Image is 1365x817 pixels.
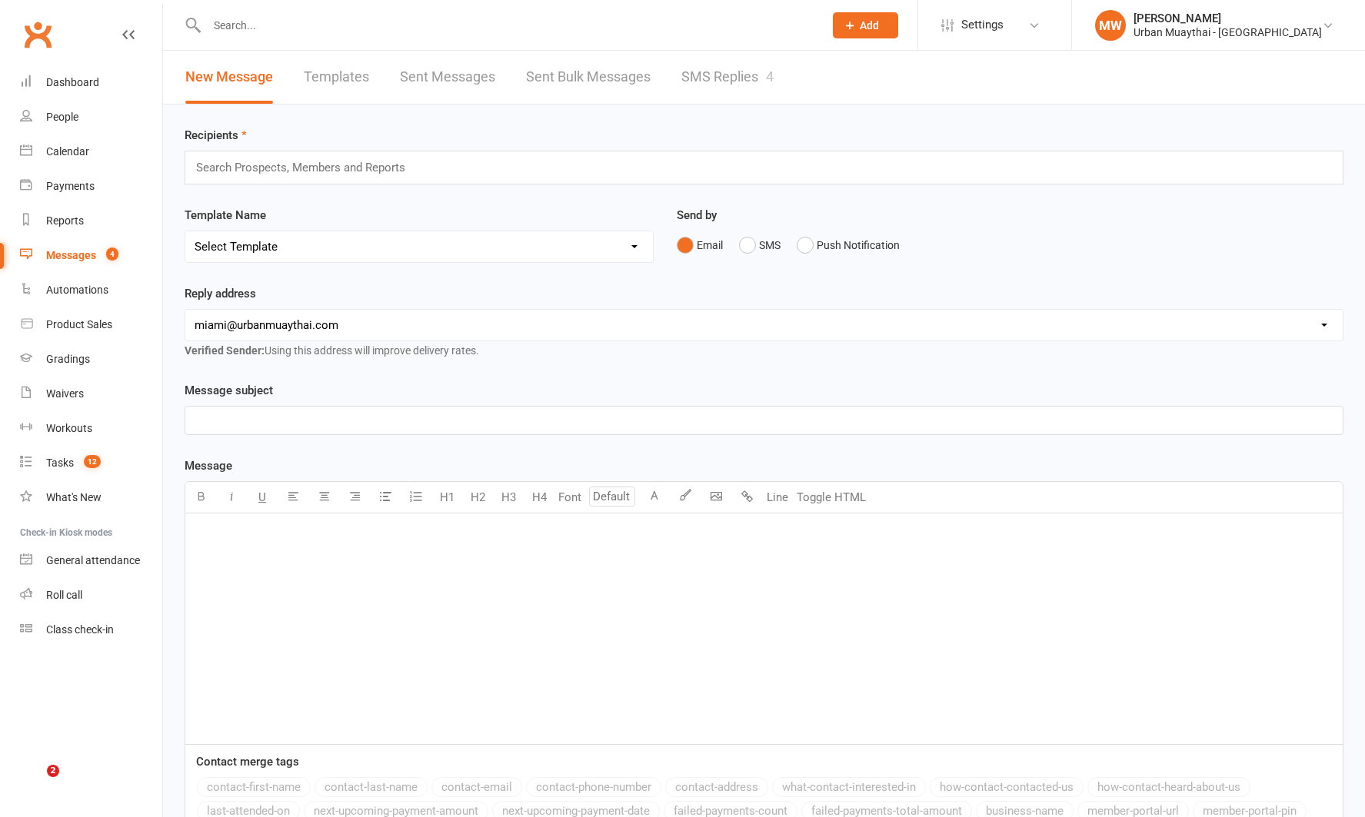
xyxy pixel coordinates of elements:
[195,158,420,178] input: Search Prospects, Members and Reports
[20,342,162,377] a: Gradings
[762,482,793,513] button: Line
[247,482,278,513] button: U
[46,249,96,261] div: Messages
[833,12,898,38] button: Add
[84,455,101,468] span: 12
[46,589,82,601] div: Roll call
[20,65,162,100] a: Dashboard
[20,446,162,480] a: Tasks 12
[20,135,162,169] a: Calendar
[20,578,162,613] a: Roll call
[47,765,59,777] span: 2
[1095,10,1126,41] div: MW
[526,51,651,104] a: Sent Bulk Messages
[46,387,84,400] div: Waivers
[46,76,99,88] div: Dashboard
[46,457,74,469] div: Tasks
[46,284,108,296] div: Automations
[493,482,524,513] button: H3
[46,491,102,503] div: What's New
[739,231,781,260] button: SMS
[681,51,774,104] a: SMS Replies4
[20,543,162,578] a: General attendance kiosk mode
[46,111,78,123] div: People
[46,623,114,636] div: Class check-in
[20,411,162,446] a: Workouts
[860,19,879,32] span: Add
[554,482,585,513] button: Font
[961,8,1004,42] span: Settings
[304,51,369,104] a: Templates
[20,238,162,273] a: Messages 4
[46,353,90,365] div: Gradings
[431,482,462,513] button: H1
[185,457,232,475] label: Message
[46,422,92,434] div: Workouts
[639,482,670,513] button: A
[766,68,774,85] div: 4
[258,490,266,504] span: U
[20,613,162,647] a: Class kiosk mode
[1134,12,1322,25] div: [PERSON_NAME]
[46,554,140,566] div: General attendance
[524,482,554,513] button: H4
[106,247,118,261] span: 4
[677,231,723,260] button: Email
[18,15,57,54] a: Clubworx
[20,480,162,515] a: What's New
[185,206,266,224] label: Template Name
[677,206,717,224] label: Send by
[46,145,89,158] div: Calendar
[589,487,635,506] input: Default
[20,273,162,307] a: Automations
[20,169,162,204] a: Payments
[793,482,870,513] button: Toggle HTML
[20,204,162,238] a: Reports
[20,100,162,135] a: People
[185,51,273,104] a: New Message
[46,180,95,192] div: Payments
[185,126,247,144] label: Recipients
[185,344,265,357] strong: Verified Sender:
[400,51,495,104] a: Sent Messages
[185,344,479,357] span: Using this address will improve delivery rates.
[462,482,493,513] button: H2
[185,284,256,303] label: Reply address
[15,765,52,802] iframe: Intercom live chat
[185,381,273,400] label: Message subject
[797,231,900,260] button: Push Notification
[46,318,112,330] div: Product Sales
[202,15,813,36] input: Search...
[20,307,162,342] a: Product Sales
[20,377,162,411] a: Waivers
[46,214,84,227] div: Reports
[1134,25,1322,39] div: Urban Muaythai - [GEOGRAPHIC_DATA]
[196,752,299,771] label: Contact merge tags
